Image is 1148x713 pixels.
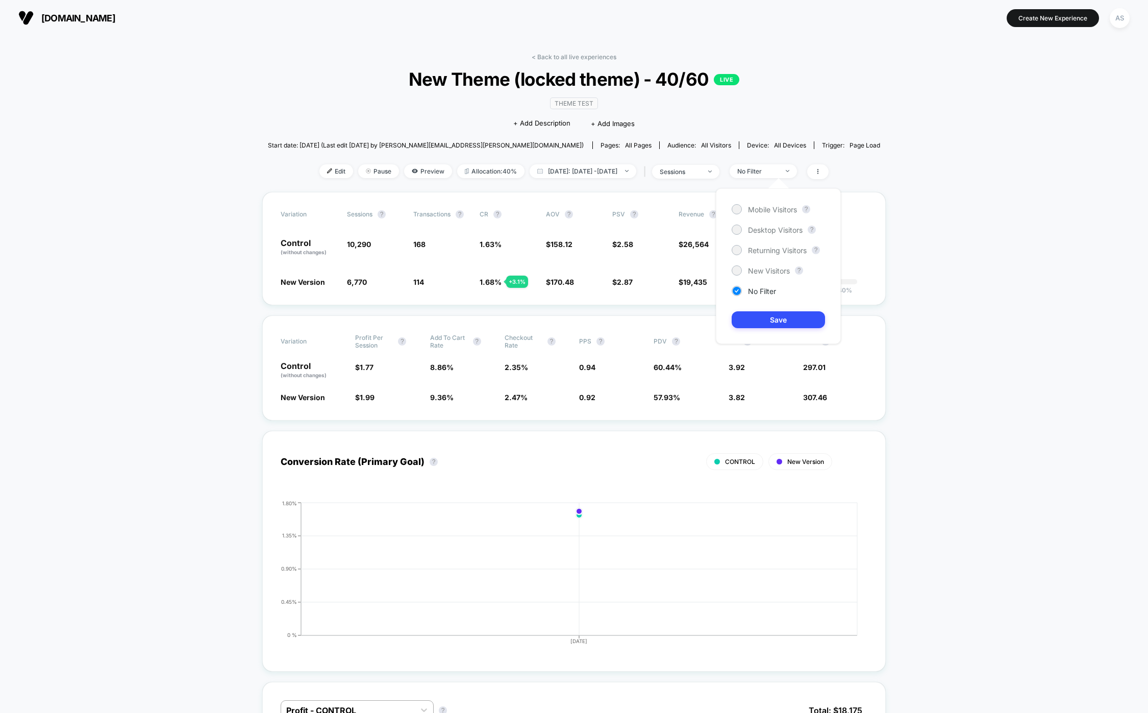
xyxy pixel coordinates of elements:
span: 0.92 [579,393,595,402]
img: end [366,168,371,174]
span: [DATE]: [DATE] - [DATE] [530,164,636,178]
span: $ [355,393,375,402]
div: Pages: [601,141,652,149]
span: 297.01 [803,363,826,372]
tspan: 0.45% [281,599,297,605]
img: calendar [537,168,543,174]
span: 2.35 % [505,363,528,372]
tspan: 0 % [287,632,297,638]
button: AS [1107,8,1133,29]
img: Visually logo [18,10,34,26]
tspan: 1.35% [282,532,297,538]
button: ? [493,210,502,218]
div: CONVERSION_RATE [270,500,857,653]
span: | [641,164,652,179]
span: 1.68 % [480,278,502,286]
span: New Version [787,458,824,465]
span: $ [679,240,709,249]
button: Save [732,311,825,328]
span: Start date: [DATE] (Last edit [DATE] by [PERSON_NAME][EMAIL_ADDRESS][PERSON_NAME][DOMAIN_NAME]) [268,141,584,149]
span: Sessions [347,210,372,218]
span: 6,770 [347,278,367,286]
span: Desktop Visitors [748,226,803,234]
span: Edit [319,164,353,178]
img: end [625,170,629,172]
button: ? [808,226,816,234]
a: < Back to all live experiences [532,53,616,61]
button: ? [565,210,573,218]
span: 3.92 [729,363,745,372]
span: 0.94 [579,363,595,372]
span: 2.87 [617,278,633,286]
span: 170.48 [551,278,574,286]
img: end [708,170,712,173]
span: 2.58 [617,240,633,249]
span: 158.12 [551,240,572,249]
span: 1.99 [360,393,375,402]
div: Audience: [667,141,731,149]
span: PPS [579,337,591,345]
span: all devices [774,141,806,149]
tspan: [DATE] [571,638,588,644]
span: Theme Test [550,97,598,109]
span: 1.63 % [480,240,502,249]
span: (without changes) [281,249,327,255]
span: Allocation: 40% [457,164,525,178]
span: New Theme (locked theme) - 40/60 [298,68,850,90]
span: $ [546,278,574,286]
button: Create New Experience [1007,9,1099,27]
p: LIVE [714,74,739,85]
span: All Visitors [701,141,731,149]
span: Variation [281,210,337,218]
span: + Add Images [591,119,635,128]
span: 60.44 % [654,363,682,372]
img: rebalance [465,168,469,174]
button: ? [630,210,638,218]
span: $ [355,363,373,372]
p: Control [281,362,345,379]
img: edit [327,168,332,174]
button: ? [378,210,386,218]
tspan: 1.80% [282,500,297,506]
span: $ [679,278,707,286]
span: 9.36 % [430,393,454,402]
span: Preview [404,164,452,178]
button: ? [473,337,481,346]
span: + Add Description [513,118,570,129]
span: 26,564 [683,240,709,249]
button: ? [398,337,406,346]
span: Mobile Visitors [748,205,797,214]
span: $ [612,278,633,286]
span: 3.82 [729,393,745,402]
span: Checkout Rate [505,334,542,349]
button: ? [547,337,556,346]
span: Transactions [413,210,451,218]
span: CR [480,210,488,218]
span: $ [612,240,633,249]
span: PSV [612,210,625,218]
button: ? [430,458,438,466]
span: 57.93 % [654,393,680,402]
span: 10,290 [347,240,371,249]
span: [DOMAIN_NAME] [41,13,115,23]
span: New Version [281,393,325,402]
div: + 3.1 % [506,276,528,288]
span: Add To Cart Rate [430,334,468,349]
div: Trigger: [822,141,880,149]
span: Variation [281,334,337,349]
span: 8.86 % [430,363,454,372]
button: ? [812,246,820,254]
div: AS [1110,8,1130,28]
span: all pages [625,141,652,149]
div: sessions [660,168,701,176]
span: CONTROL [725,458,755,465]
span: Device: [739,141,814,149]
span: (without changes) [281,372,327,378]
span: Page Load [850,141,880,149]
span: $ [546,240,572,249]
span: 2.47 % [505,393,528,402]
span: 19,435 [683,278,707,286]
button: ? [795,266,803,275]
span: PDV [654,337,667,345]
span: 1.77 [360,363,373,372]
